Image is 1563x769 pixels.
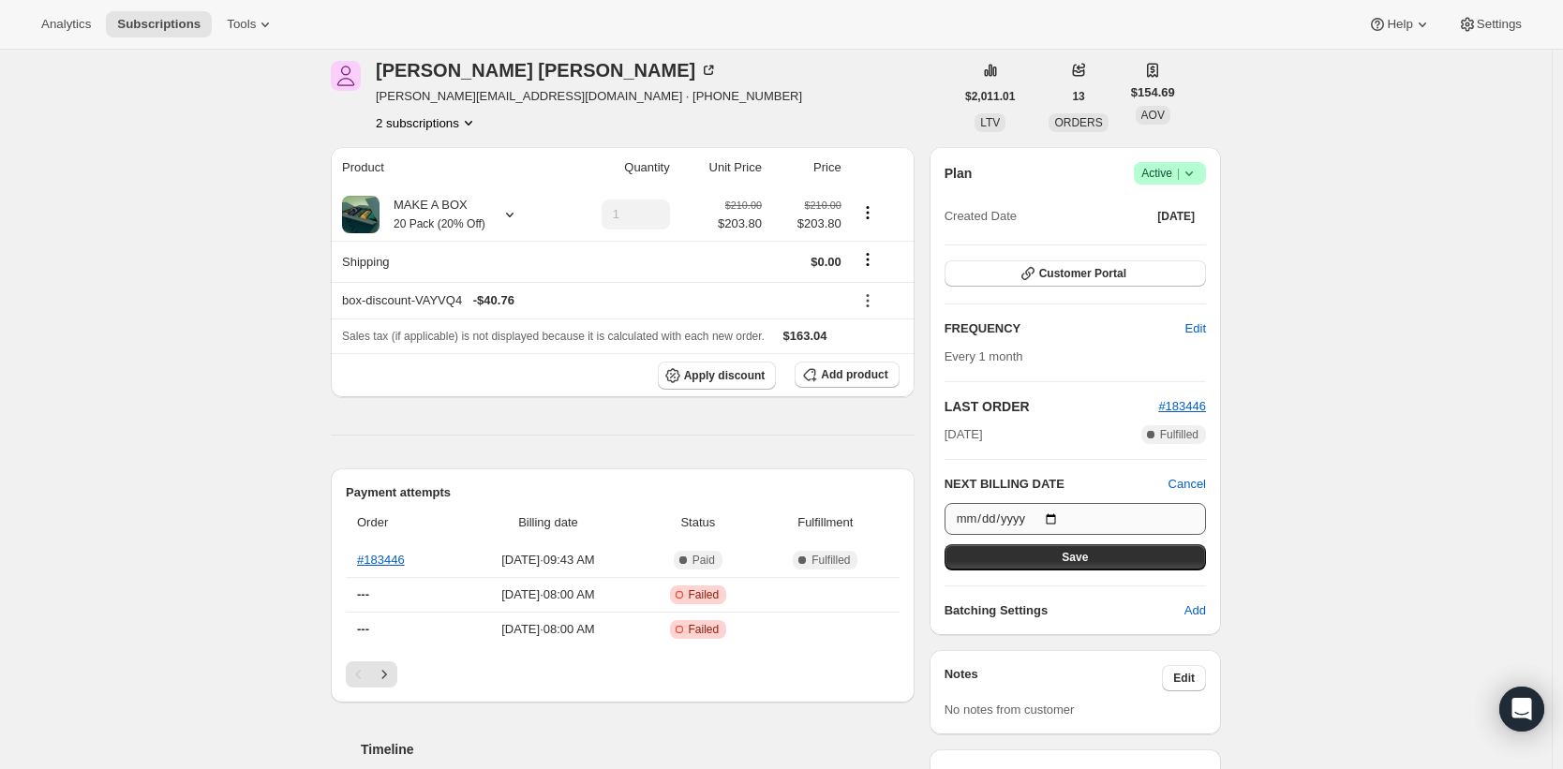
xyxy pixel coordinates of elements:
button: Next [371,661,397,688]
a: #183446 [357,553,405,567]
nav: Pagination [346,661,900,688]
h2: Payment attempts [346,483,900,502]
th: Unit Price [676,147,767,188]
small: $210.00 [725,200,762,211]
button: Cancel [1169,475,1206,494]
span: Add [1184,601,1206,620]
h3: Notes [945,665,1163,691]
span: Settings [1477,17,1522,32]
span: $203.80 [718,214,762,233]
div: box-discount-VAYVQ4 [342,291,841,310]
span: Fulfilled [1160,427,1198,442]
span: Save [1062,550,1088,565]
img: product img [342,196,380,233]
span: Billing date [463,513,633,532]
h2: NEXT BILLING DATE [945,475,1169,494]
h2: LAST ORDER [945,397,1159,416]
span: Created Date [945,207,1017,226]
button: Edit [1162,665,1206,691]
button: Apply discount [658,362,777,390]
div: MAKE A BOX [380,196,485,233]
button: Add [1173,596,1217,626]
span: ORDERS [1054,116,1102,129]
button: Save [945,544,1206,570]
small: 20 Pack (20% Off) [394,217,485,230]
h6: Batching Settings [945,601,1184,620]
span: Customer Portal [1039,266,1126,281]
button: [DATE] [1146,203,1206,229]
span: $163.04 [783,329,827,343]
h2: FREQUENCY [945,319,1185,338]
span: [DATE] [945,425,983,444]
th: Product [331,147,561,188]
th: Shipping [331,241,561,282]
button: Customer Portal [945,260,1206,287]
a: #183446 [1158,399,1206,413]
span: --- [357,587,369,601]
span: Subscriptions [117,17,201,32]
span: Status [645,513,752,532]
span: LTV [980,116,1000,129]
button: $2,011.01 [954,83,1026,110]
span: $203.80 [773,214,841,233]
span: --- [357,622,369,636]
span: Sales tax (if applicable) is not displayed because it is calculated with each new order. [342,330,765,343]
button: Product actions [376,113,478,132]
button: Add product [795,362,899,388]
button: Shipping actions [853,249,883,270]
span: Edit [1173,671,1195,686]
span: $154.69 [1131,83,1175,102]
span: $0.00 [811,255,841,269]
button: Help [1357,11,1442,37]
h2: Plan [945,164,973,183]
button: Subscriptions [106,11,212,37]
button: Settings [1447,11,1533,37]
span: Help [1387,17,1412,32]
span: Apply discount [684,368,766,383]
button: Edit [1174,314,1217,344]
button: Tools [216,11,286,37]
span: AOV [1141,109,1165,122]
span: stephanie wright [331,61,361,91]
th: Price [767,147,847,188]
div: [PERSON_NAME] [PERSON_NAME] [376,61,718,80]
span: | [1177,166,1180,181]
span: [PERSON_NAME][EMAIL_ADDRESS][DOMAIN_NAME] · [PHONE_NUMBER] [376,87,802,106]
span: Every 1 month [945,349,1023,363]
span: Fulfilled [811,553,850,568]
span: $2,011.01 [965,89,1015,104]
button: Product actions [853,202,883,223]
button: Analytics [30,11,102,37]
span: Active [1141,164,1198,183]
button: #183446 [1158,397,1206,416]
span: Edit [1185,319,1206,338]
span: Analytics [41,17,91,32]
span: - $40.76 [473,291,514,310]
span: Failed [689,587,720,602]
span: [DATE] [1157,209,1195,224]
th: Order [346,502,457,543]
span: Fulfillment [763,513,888,532]
span: Failed [689,622,720,637]
small: $210.00 [805,200,841,211]
span: [DATE] · 08:00 AM [463,620,633,639]
button: 13 [1061,83,1095,110]
span: Paid [692,553,715,568]
span: Add product [821,367,887,382]
span: [DATE] · 09:43 AM [463,551,633,569]
h2: Timeline [361,740,915,759]
div: Open Intercom Messenger [1499,687,1544,732]
th: Quantity [561,147,676,188]
span: No notes from customer [945,702,1075,717]
span: [DATE] · 08:00 AM [463,585,633,604]
span: Tools [227,17,256,32]
span: 13 [1072,89,1084,104]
